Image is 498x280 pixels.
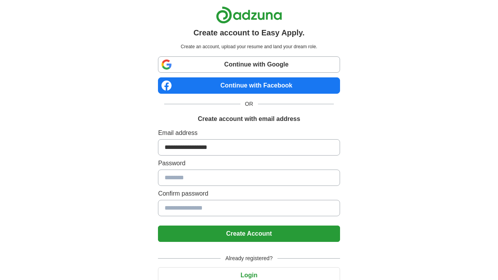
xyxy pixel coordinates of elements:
span: OR [240,100,258,108]
a: Continue with Facebook [158,77,340,94]
p: Create an account, upload your resume and land your dream role. [160,43,338,50]
h1: Create account with email address [198,114,300,124]
h1: Create account to Easy Apply. [193,27,305,38]
label: Password [158,159,340,168]
span: Already registered? [221,254,277,262]
a: Login [158,272,340,278]
a: Continue with Google [158,56,340,73]
button: Create Account [158,226,340,242]
img: Adzuna logo [216,6,282,24]
label: Confirm password [158,189,340,198]
label: Email address [158,128,340,138]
